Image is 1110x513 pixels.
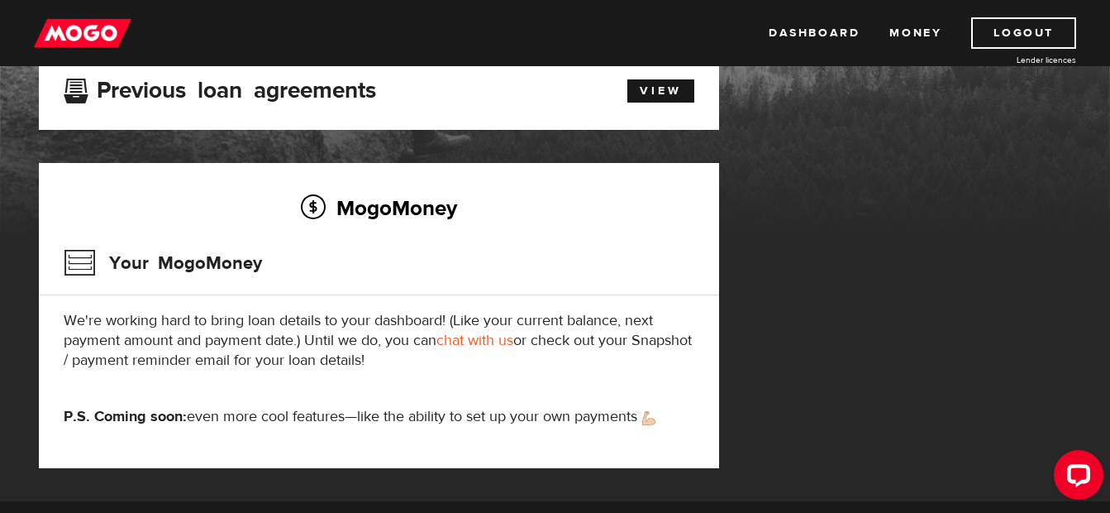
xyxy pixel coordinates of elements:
a: Logout [971,17,1076,49]
p: We're working hard to bring loan details to your dashboard! (Like your current balance, next paym... [64,311,694,371]
img: strong arm emoji [642,411,655,425]
p: even more cool features—like the ability to set up your own payments [64,407,694,427]
h3: Previous loan agreements [64,77,376,98]
img: mogo_logo-11ee424be714fa7cbb0f0f49df9e16ec.png [34,17,131,49]
a: Money [889,17,941,49]
a: chat with us [436,331,513,350]
a: View [627,79,694,103]
h3: Your MogoMoney [64,242,262,285]
a: Lender licences [952,54,1076,66]
iframe: LiveChat chat widget [1041,443,1110,513]
strong: P.S. Coming soon: [64,407,187,426]
h2: MogoMoney [64,190,694,225]
a: Dashboard [769,17,860,49]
